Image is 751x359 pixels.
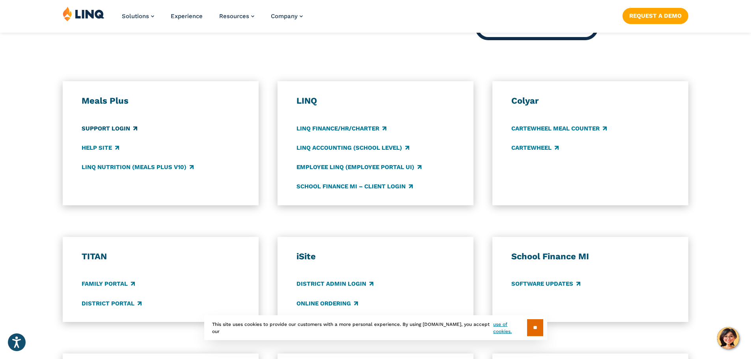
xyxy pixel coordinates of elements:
img: LINQ | K‑12 Software [63,6,104,21]
a: Request a Demo [622,8,688,24]
a: Resources [219,13,254,20]
a: Help Site [82,143,119,152]
span: Solutions [122,13,149,20]
div: This site uses cookies to provide our customers with a more personal experience. By using [DOMAIN... [204,315,547,340]
a: CARTEWHEEL Meal Counter [511,124,607,133]
span: Resources [219,13,249,20]
a: District Portal [82,299,142,308]
nav: Button Navigation [622,6,688,24]
h3: iSite [296,251,455,262]
h3: TITAN [82,251,240,262]
a: Experience [171,13,203,20]
nav: Primary Navigation [122,6,303,32]
a: LINQ Finance/HR/Charter [296,124,386,133]
a: Support Login [82,124,137,133]
h3: Meals Plus [82,95,240,106]
span: Company [271,13,298,20]
a: use of cookies. [493,321,527,335]
a: District Admin Login [296,280,373,288]
a: Employee LINQ (Employee Portal UI) [296,163,421,171]
a: Solutions [122,13,154,20]
a: LINQ Nutrition (Meals Plus v10) [82,163,194,171]
a: Company [271,13,303,20]
a: LINQ Accounting (school level) [296,143,409,152]
h3: LINQ [296,95,455,106]
a: Software Updates [511,280,580,288]
h3: School Finance MI [511,251,670,262]
h3: Colyar [511,95,670,106]
button: Hello, have a question? Let’s chat. [717,327,739,349]
a: Online Ordering [296,299,358,308]
a: CARTEWHEEL [511,143,559,152]
a: Family Portal [82,280,135,288]
a: School Finance MI – Client Login [296,182,413,191]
